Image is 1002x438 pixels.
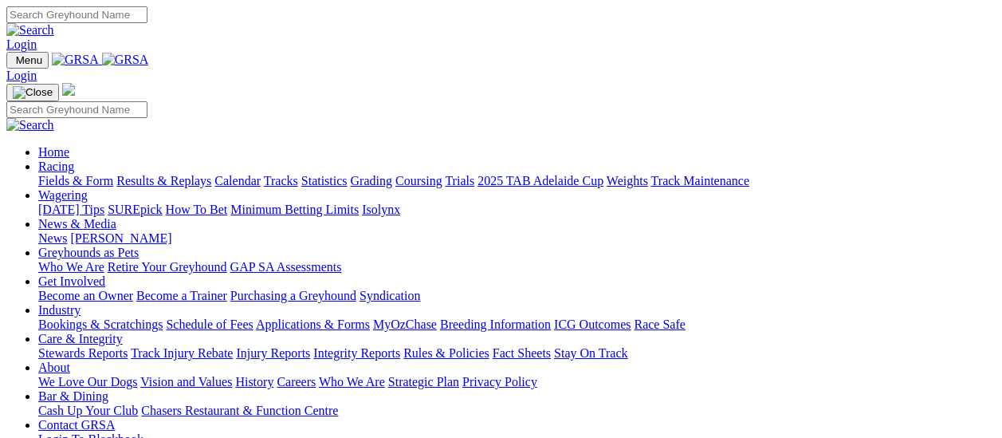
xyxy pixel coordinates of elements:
[166,203,228,216] a: How To Bet
[38,203,996,217] div: Wagering
[38,361,70,374] a: About
[13,86,53,99] img: Close
[38,231,996,246] div: News & Media
[38,404,996,418] div: Bar & Dining
[38,260,104,274] a: Who We Are
[554,346,627,360] a: Stay On Track
[264,174,298,187] a: Tracks
[440,318,551,331] a: Breeding Information
[493,346,551,360] a: Fact Sheets
[403,346,489,360] a: Rules & Policies
[38,418,115,432] a: Contact GRSA
[38,332,123,345] a: Care & Integrity
[301,174,348,187] a: Statistics
[131,346,233,360] a: Track Injury Rebate
[634,318,685,331] a: Race Safe
[360,289,420,302] a: Syndication
[38,274,105,288] a: Get Involved
[38,318,996,332] div: Industry
[141,404,338,417] a: Chasers Restaurant & Function Centre
[230,203,359,216] a: Minimum Betting Limits
[38,303,81,317] a: Industry
[6,118,54,132] img: Search
[6,6,147,23] input: Search
[445,174,474,187] a: Trials
[6,37,37,51] a: Login
[38,346,996,361] div: Care & Integrity
[52,53,99,67] img: GRSA
[319,375,385,389] a: Who We Are
[235,375,273,389] a: History
[38,203,104,216] a: [DATE] Tips
[277,375,316,389] a: Careers
[16,54,42,66] span: Menu
[230,289,356,302] a: Purchasing a Greyhound
[140,375,232,389] a: Vision and Values
[38,389,108,403] a: Bar & Dining
[62,83,75,96] img: logo-grsa-white.png
[395,174,442,187] a: Coursing
[256,318,370,331] a: Applications & Forms
[38,289,996,303] div: Get Involved
[70,231,171,245] a: [PERSON_NAME]
[313,346,400,360] a: Integrity Reports
[38,174,996,188] div: Racing
[38,346,128,360] a: Stewards Reports
[651,174,749,187] a: Track Maintenance
[38,375,996,389] div: About
[38,289,133,302] a: Become an Owner
[38,174,113,187] a: Fields & Form
[116,174,211,187] a: Results & Replays
[38,217,116,231] a: News & Media
[6,84,59,101] button: Toggle navigation
[38,188,88,202] a: Wagering
[108,203,162,216] a: SUREpick
[462,375,537,389] a: Privacy Policy
[477,174,603,187] a: 2025 TAB Adelaide Cup
[373,318,437,331] a: MyOzChase
[136,289,227,302] a: Become a Trainer
[38,375,137,389] a: We Love Our Dogs
[38,231,67,245] a: News
[351,174,392,187] a: Grading
[38,145,69,159] a: Home
[38,404,138,417] a: Cash Up Your Club
[214,174,261,187] a: Calendar
[388,375,459,389] a: Strategic Plan
[108,260,227,274] a: Retire Your Greyhound
[230,260,342,274] a: GAP SA Assessments
[38,260,996,274] div: Greyhounds as Pets
[38,246,139,259] a: Greyhounds as Pets
[38,318,163,331] a: Bookings & Scratchings
[236,346,310,360] a: Injury Reports
[38,160,74,173] a: Racing
[607,174,648,187] a: Weights
[102,53,149,67] img: GRSA
[166,318,253,331] a: Schedule of Fees
[6,101,147,118] input: Search
[6,52,49,69] button: Toggle navigation
[6,69,37,82] a: Login
[6,23,54,37] img: Search
[554,318,631,331] a: ICG Outcomes
[362,203,400,216] a: Isolynx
